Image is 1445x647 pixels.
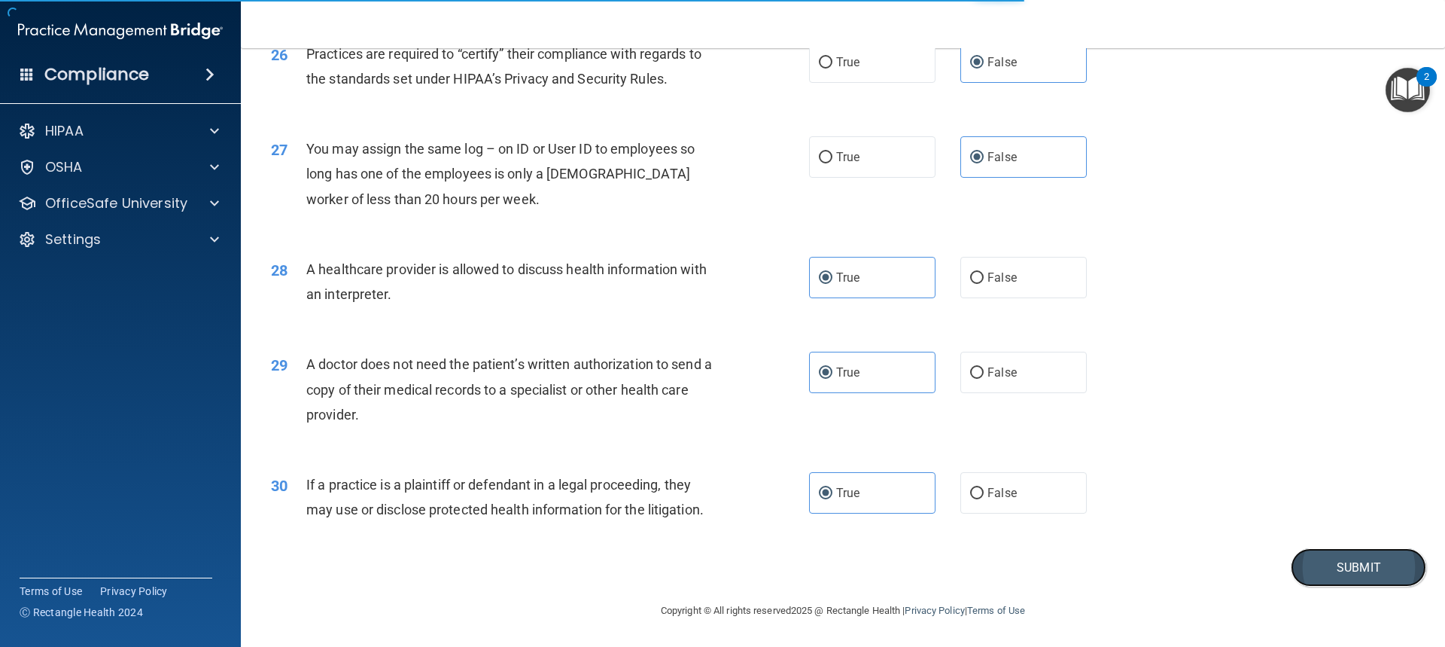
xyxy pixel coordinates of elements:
[18,158,219,176] a: OSHA
[568,587,1118,635] div: Copyright © All rights reserved 2025 @ Rectangle Health | |
[20,584,82,599] a: Terms of Use
[970,273,984,284] input: False
[836,486,859,500] span: True
[1386,68,1430,112] button: Open Resource Center, 2 new notifications
[819,152,832,163] input: True
[987,55,1017,69] span: False
[836,55,859,69] span: True
[271,477,287,495] span: 30
[836,150,859,164] span: True
[18,16,223,46] img: PMB logo
[45,158,83,176] p: OSHA
[18,230,219,249] a: Settings
[271,141,287,159] span: 27
[819,273,832,284] input: True
[987,270,1017,285] span: False
[905,605,964,616] a: Privacy Policy
[819,488,832,499] input: True
[819,368,832,379] input: True
[967,605,1025,616] a: Terms of Use
[306,261,707,302] span: A healthcare provider is allowed to discuss health information with an interpreter.
[306,356,712,422] span: A doctor does not need the patient’s written authorization to send a copy of their medical record...
[987,365,1017,380] span: False
[100,584,168,599] a: Privacy Policy
[18,194,219,212] a: OfficeSafe University
[45,122,84,140] p: HIPAA
[819,57,832,69] input: True
[836,365,859,380] span: True
[271,356,287,374] span: 29
[987,486,1017,500] span: False
[271,261,287,279] span: 28
[18,122,219,140] a: HIPAA
[1291,548,1426,587] button: Submit
[970,57,984,69] input: False
[970,488,984,499] input: False
[45,230,101,249] p: Settings
[306,141,695,206] span: You may assign the same log – on ID or User ID to employees so long has one of the employees is o...
[306,477,704,517] span: If a practice is a plaintiff or defendant in a legal proceeding, they may use or disclose protect...
[987,150,1017,164] span: False
[1424,77,1429,96] div: 2
[970,368,984,379] input: False
[970,152,984,163] input: False
[271,46,287,64] span: 26
[45,194,187,212] p: OfficeSafe University
[20,605,143,620] span: Ⓒ Rectangle Health 2024
[836,270,859,285] span: True
[44,64,149,85] h4: Compliance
